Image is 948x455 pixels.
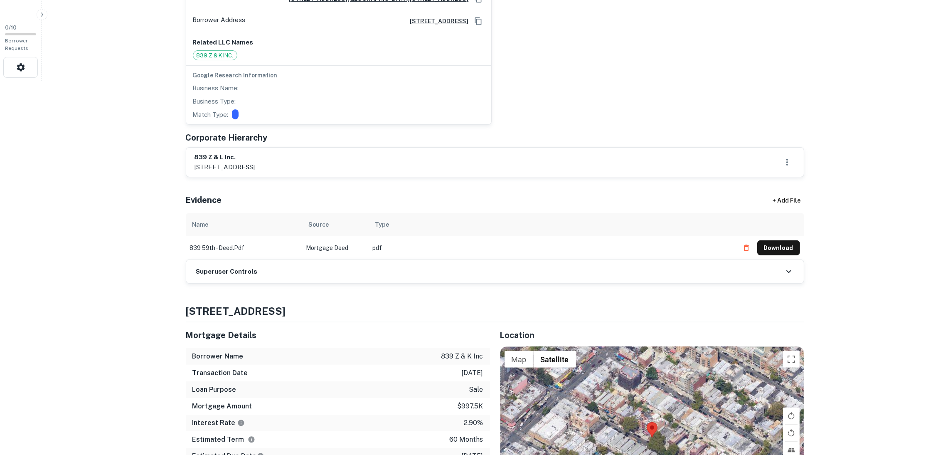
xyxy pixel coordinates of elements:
[193,37,485,47] p: Related LLC Names
[193,96,236,106] p: Business Type:
[783,351,800,368] button: Toggle fullscreen view
[196,267,258,277] h6: Superuser Controls
[739,241,754,255] button: Delete file
[783,425,800,441] button: Rotate map counterclockwise
[534,351,576,368] button: Show satellite imagery
[757,240,800,255] button: Download
[192,220,209,230] div: Name
[472,15,485,27] button: Copy Address
[192,418,245,428] h6: Interest Rate
[186,236,302,260] td: 839 59th - deed.pdf
[369,213,735,236] th: Type
[5,25,17,31] span: 0 / 10
[186,213,302,236] th: Name
[309,220,329,230] div: Source
[469,385,483,395] p: sale
[192,435,255,445] h6: Estimated Term
[193,52,237,60] span: 839 Z & K INC.
[302,213,369,236] th: Source
[5,38,28,51] span: Borrower Requests
[462,368,483,378] p: [DATE]
[186,131,268,144] h5: Corporate Hierarchy
[500,329,804,341] h5: Location
[186,304,804,319] h4: [STREET_ADDRESS]
[193,110,229,120] p: Match Type:
[192,368,248,378] h6: Transaction Date
[441,351,483,361] p: 839 z & k inc
[369,236,735,260] td: pdf
[237,419,245,427] svg: The interest rates displayed on the website are for informational purposes only and may be report...
[192,351,244,361] h6: Borrower Name
[758,193,816,208] div: + Add File
[195,162,255,172] p: [STREET_ADDRESS]
[450,435,483,445] p: 60 months
[458,401,483,411] p: $997.5k
[193,83,239,93] p: Business Name:
[464,418,483,428] p: 2.90%
[192,385,236,395] h6: Loan Purpose
[375,220,389,230] div: Type
[404,17,469,26] a: [STREET_ADDRESS]
[248,436,255,443] svg: Term is based on a standard schedule for this type of loan.
[906,362,948,402] iframe: Chat Widget
[783,408,800,424] button: Rotate map clockwise
[193,15,246,27] p: Borrower Address
[186,329,490,341] h5: Mortgage Details
[195,153,255,162] h6: 839 z & l inc.
[186,194,222,206] h5: Evidence
[192,401,252,411] h6: Mortgage Amount
[302,236,369,260] td: Mortgage Deed
[193,71,485,80] h6: Google Research Information
[505,351,534,368] button: Show street map
[186,213,804,260] div: scrollable content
